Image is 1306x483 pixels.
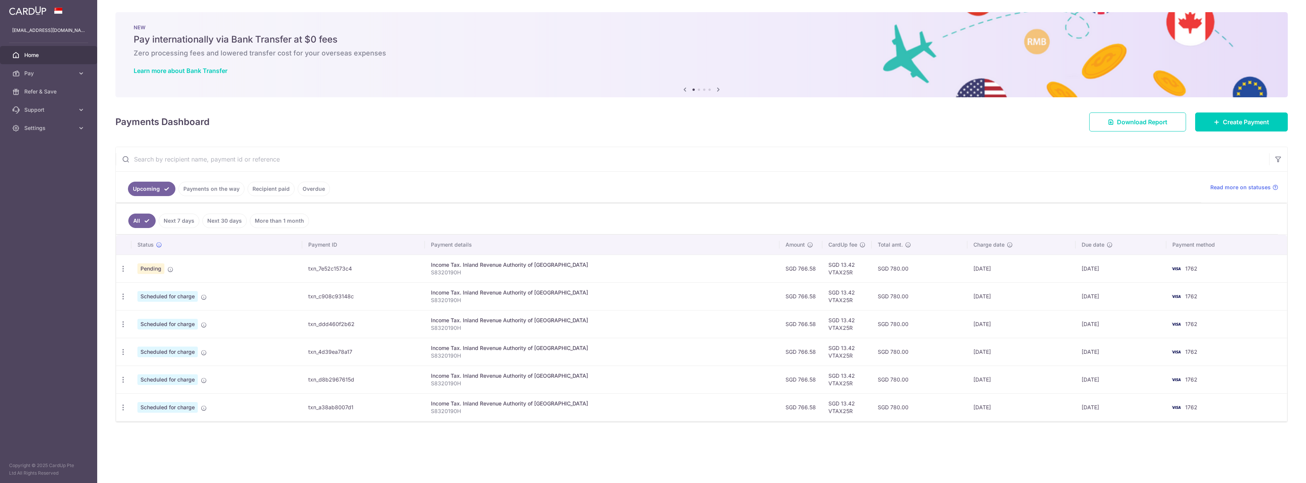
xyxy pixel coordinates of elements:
[967,310,1076,338] td: [DATE]
[134,49,1270,58] h6: Zero processing fees and lowered transfer cost for your overseas expenses
[302,338,425,366] td: txn_4d39ea78a17
[1076,366,1166,393] td: [DATE]
[1185,265,1197,272] span: 1762
[302,255,425,282] td: txn_7e52c1573c4
[1169,403,1184,412] img: Bank Card
[431,380,773,387] p: S8320190H
[779,366,822,393] td: SGD 766.58
[785,241,805,249] span: Amount
[967,338,1076,366] td: [DATE]
[24,51,74,59] span: Home
[822,255,872,282] td: SGD 13.42 VTAX25R
[779,255,822,282] td: SGD 766.58
[872,282,967,310] td: SGD 780.00
[1166,235,1287,255] th: Payment method
[872,338,967,366] td: SGD 780.00
[137,347,198,357] span: Scheduled for charge
[431,352,773,359] p: S8320190H
[302,282,425,310] td: txn_c908c93148c
[431,296,773,304] p: S8320190H
[973,241,1005,249] span: Charge date
[967,393,1076,421] td: [DATE]
[1076,310,1166,338] td: [DATE]
[967,366,1076,393] td: [DATE]
[302,310,425,338] td: txn_ddd460f2b62
[9,6,46,15] img: CardUp
[128,214,156,228] a: All
[1185,293,1197,299] span: 1762
[1076,282,1166,310] td: [DATE]
[878,241,903,249] span: Total amt.
[431,289,773,296] div: Income Tax. Inland Revenue Authority of [GEOGRAPHIC_DATA]
[137,291,198,302] span: Scheduled for charge
[115,12,1288,97] img: Bank transfer banner
[250,214,309,228] a: More than 1 month
[431,317,773,324] div: Income Tax. Inland Revenue Authority of [GEOGRAPHIC_DATA]
[779,310,822,338] td: SGD 766.58
[24,124,74,132] span: Settings
[872,393,967,421] td: SGD 780.00
[828,241,857,249] span: CardUp fee
[1223,117,1269,127] span: Create Payment
[24,70,74,77] span: Pay
[779,282,822,310] td: SGD 766.58
[1185,321,1197,327] span: 1762
[134,33,1270,46] h5: Pay internationally via Bank Transfer at $0 fees
[115,115,210,129] h4: Payments Dashboard
[1210,184,1271,191] span: Read more on statuses
[1169,347,1184,356] img: Bank Card
[822,338,872,366] td: SGD 13.42 VTAX25R
[134,67,227,74] a: Learn more about Bank Transfer
[1169,292,1184,301] img: Bank Card
[137,402,198,413] span: Scheduled for charge
[431,269,773,276] p: S8320190H
[822,282,872,310] td: SGD 13.42 VTAX25R
[302,235,425,255] th: Payment ID
[822,393,872,421] td: SGD 13.42 VTAX25R
[1076,393,1166,421] td: [DATE]
[128,182,175,196] a: Upcoming
[967,282,1076,310] td: [DATE]
[137,263,164,274] span: Pending
[178,182,244,196] a: Payments on the way
[12,27,85,34] p: [EMAIL_ADDRESS][DOMAIN_NAME]
[872,366,967,393] td: SGD 780.00
[202,214,247,228] a: Next 30 days
[302,393,425,421] td: txn_a38ab8007d1
[134,24,1270,30] p: NEW
[872,310,967,338] td: SGD 780.00
[1117,117,1167,127] span: Download Report
[1210,184,1278,191] a: Read more on statuses
[1082,241,1104,249] span: Due date
[137,241,154,249] span: Status
[137,319,198,329] span: Scheduled for charge
[779,393,822,421] td: SGD 766.58
[248,182,295,196] a: Recipient paid
[116,147,1269,171] input: Search by recipient name, payment id or reference
[431,261,773,269] div: Income Tax. Inland Revenue Authority of [GEOGRAPHIC_DATA]
[1089,112,1186,131] a: Download Report
[822,310,872,338] td: SGD 13.42 VTAX25R
[302,366,425,393] td: txn_d8b2967615d
[431,400,773,407] div: Income Tax. Inland Revenue Authority of [GEOGRAPHIC_DATA]
[1185,348,1197,355] span: 1762
[872,255,967,282] td: SGD 780.00
[1169,264,1184,273] img: Bank Card
[822,366,872,393] td: SGD 13.42 VTAX25R
[24,88,74,95] span: Refer & Save
[431,344,773,352] div: Income Tax. Inland Revenue Authority of [GEOGRAPHIC_DATA]
[1195,112,1288,131] a: Create Payment
[1185,376,1197,383] span: 1762
[431,372,773,380] div: Income Tax. Inland Revenue Authority of [GEOGRAPHIC_DATA]
[137,374,198,385] span: Scheduled for charge
[1185,404,1197,410] span: 1762
[967,255,1076,282] td: [DATE]
[431,407,773,415] p: S8320190H
[159,214,199,228] a: Next 7 days
[425,235,779,255] th: Payment details
[1076,338,1166,366] td: [DATE]
[1169,375,1184,384] img: Bank Card
[24,106,74,114] span: Support
[779,338,822,366] td: SGD 766.58
[298,182,330,196] a: Overdue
